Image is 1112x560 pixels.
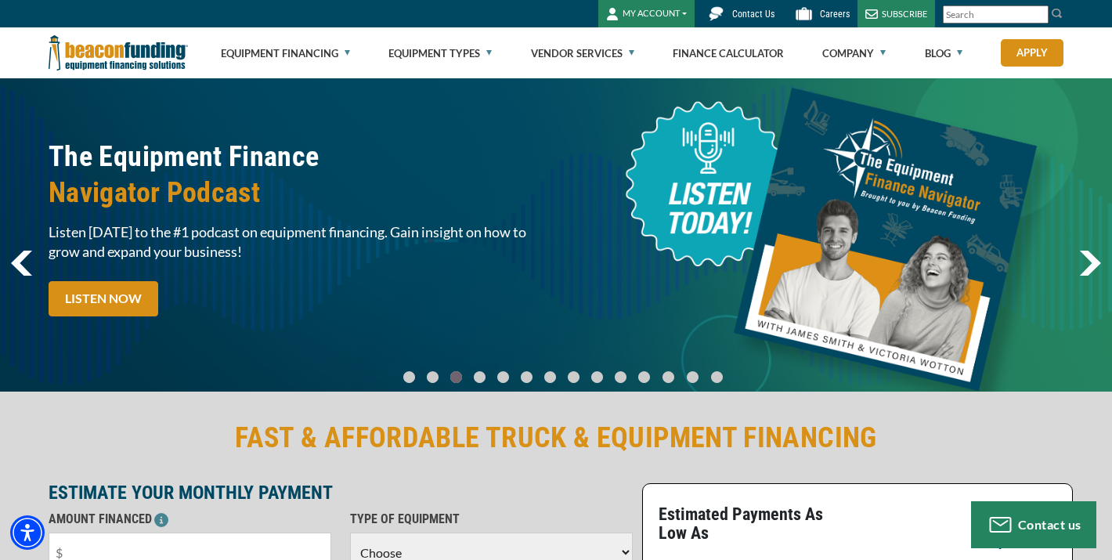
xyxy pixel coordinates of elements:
[49,139,547,211] h2: The Equipment Finance
[659,370,678,384] a: Go To Slide 11
[493,370,512,384] a: Go To Slide 4
[707,370,727,384] a: Go To Slide 13
[683,370,702,384] a: Go To Slide 12
[925,28,962,78] a: Blog
[399,370,418,384] a: Go To Slide 0
[1079,251,1101,276] img: Right Navigator
[820,9,850,20] span: Careers
[517,370,536,384] a: Go To Slide 5
[11,251,32,276] img: Left Navigator
[49,281,158,316] a: LISTEN NOW
[49,510,331,529] p: AMOUNT FINANCED
[611,370,630,384] a: Go To Slide 9
[673,28,784,78] a: Finance Calculator
[587,370,606,384] a: Go To Slide 8
[540,370,559,384] a: Go To Slide 6
[1018,517,1081,532] span: Contact us
[1001,39,1063,67] a: Apply
[634,370,654,384] a: Go To Slide 10
[971,501,1096,548] button: Contact us
[423,370,442,384] a: Go To Slide 1
[470,370,489,384] a: Go To Slide 3
[49,222,547,262] span: Listen [DATE] to the #1 podcast on equipment financing. Gain insight on how to grow and expand yo...
[732,9,774,20] span: Contact Us
[822,28,886,78] a: Company
[49,420,1063,456] h2: FAST & AFFORDABLE TRUCK & EQUIPMENT FINANCING
[659,505,848,543] p: Estimated Payments As Low As
[49,483,633,502] p: ESTIMATE YOUR MONTHLY PAYMENT
[1051,7,1063,20] img: Search
[11,251,32,276] a: previous
[350,510,633,529] p: TYPE OF EQUIPMENT
[1032,9,1045,21] a: Clear search text
[10,515,45,550] div: Accessibility Menu
[1079,251,1101,276] a: next
[49,27,188,78] img: Beacon Funding Corporation logo
[221,28,350,78] a: Equipment Financing
[49,175,547,211] span: Navigator Podcast
[531,28,634,78] a: Vendor Services
[564,370,583,384] a: Go To Slide 7
[446,370,465,384] a: Go To Slide 2
[943,5,1049,23] input: Search
[388,28,492,78] a: Equipment Types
